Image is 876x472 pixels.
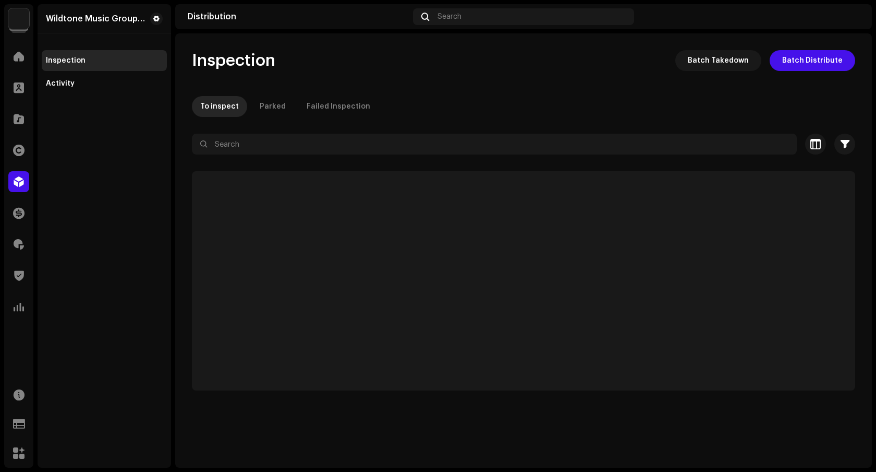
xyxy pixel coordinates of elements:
div: Inspection [46,56,86,65]
input: Search [192,134,797,155]
re-m-nav-item: Inspection [42,50,167,71]
div: Wildtone Music Group, LLC [46,15,146,23]
img: 9a078eff-000c-462f-b41a-cce8a97f701e [843,8,859,25]
div: Activity [46,79,75,88]
re-m-nav-item: Activity [42,73,167,94]
button: Batch Distribute [770,50,855,71]
img: 19060f3d-f868-4969-bb97-bb96d4ec6b68 [8,8,29,29]
span: Search [437,13,461,21]
div: Failed Inspection [307,96,370,117]
button: Batch Takedown [675,50,761,71]
span: Inspection [192,50,275,71]
div: Distribution [188,13,409,21]
div: To inspect [200,96,239,117]
div: Parked [260,96,286,117]
span: Batch Distribute [782,50,843,71]
span: Batch Takedown [688,50,749,71]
